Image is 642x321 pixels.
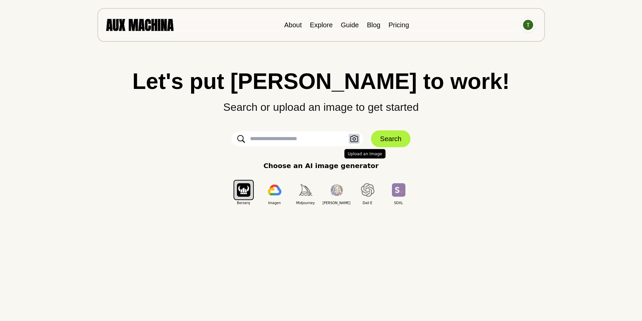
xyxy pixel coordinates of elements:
a: Pricing [389,21,409,29]
img: Avatar [523,20,533,30]
span: Upload an Image [344,149,386,158]
button: Search [371,130,410,147]
img: Imagen [268,185,281,195]
span: Imagen [259,200,290,205]
img: AUX MACHINA [106,19,174,31]
a: Guide [341,21,359,29]
span: SDXL [383,200,414,205]
a: Explore [310,21,333,29]
span: Berserq [228,200,259,205]
img: Berserq [237,183,250,196]
p: Choose an AI image generator [264,161,379,171]
img: SDXL [392,183,405,196]
span: Dall E [352,200,383,205]
img: Midjourney [299,184,312,195]
span: Midjourney [290,200,321,205]
a: About [284,21,302,29]
h1: Let's put [PERSON_NAME] to work! [13,70,629,92]
img: Dall E [361,183,374,197]
img: Leonardo [330,184,343,196]
p: Search or upload an image to get started [13,92,629,115]
a: Blog [367,21,380,29]
span: [PERSON_NAME] [321,200,352,205]
button: Upload an Image [349,134,360,144]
